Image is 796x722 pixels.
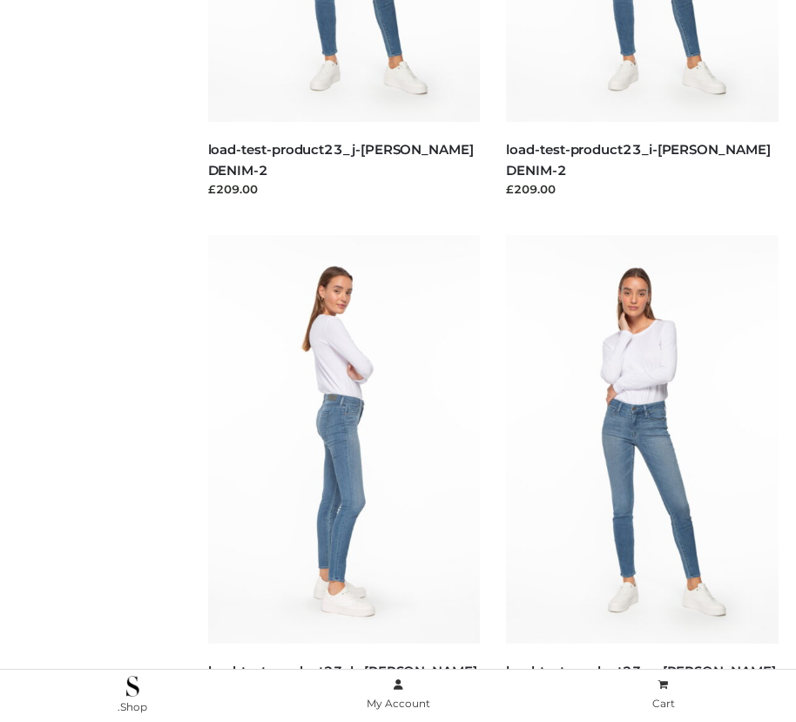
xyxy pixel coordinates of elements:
span: Back to top [735,609,779,652]
div: £209.00 [208,180,481,198]
span: My Account [367,697,430,710]
img: .Shop [126,676,139,697]
span: .Shop [118,700,147,713]
span: Cart [652,697,675,710]
a: My Account [266,675,531,714]
a: load-test-product23_g-[PERSON_NAME] DENIM-2 [506,663,775,699]
a: load-test-product23_h-[PERSON_NAME] DENIM-2 [208,663,477,699]
a: Cart [530,675,796,714]
a: load-test-product23_i-[PERSON_NAME] DENIM-2 [506,141,770,178]
a: load-test-product23_j-[PERSON_NAME] DENIM-2 [208,141,474,178]
div: £209.00 [506,180,779,198]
